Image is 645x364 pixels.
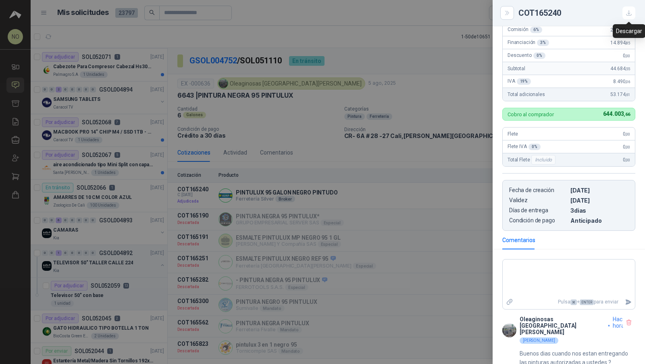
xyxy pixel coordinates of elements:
span: hace 23 horas [613,316,635,335]
span: ENTER [580,299,594,305]
span: Financiación [508,40,549,46]
span: 29.789 [610,27,630,33]
span: 644.003 [603,111,630,117]
div: Incluido [531,155,556,165]
div: 19 % [517,78,531,85]
span: 0 [623,53,630,59]
div: COT165240 [518,6,635,19]
span: 0 [623,157,630,163]
span: Total Flete [508,155,557,165]
button: Close [502,8,512,18]
p: Validez [509,197,567,204]
button: Enviar [622,295,635,309]
img: Company Logo [502,323,516,337]
p: Oleaginosas [GEOGRAPHIC_DATA][PERSON_NAME] [520,316,605,335]
span: 0 [623,144,630,150]
span: ,85 [625,41,630,45]
p: 3 dias [570,207,628,214]
div: 0 % [528,144,541,150]
span: 53.174 [610,92,630,97]
span: Flete IVA [508,144,541,150]
span: 8.490 [613,79,630,84]
span: ,00 [625,132,630,136]
span: ,00 [625,158,630,162]
span: Subtotal [508,66,525,71]
div: [PERSON_NAME] [520,337,558,344]
span: ,06 [625,79,630,84]
span: 14.894 [610,40,630,46]
p: Cobro al comprador [508,112,554,117]
span: Descuento [508,52,545,59]
div: Comentarios [502,236,535,245]
span: ⌘ [570,299,577,305]
span: 44.684 [610,66,630,71]
span: Comisión [508,27,542,33]
p: [DATE] [570,187,628,194]
p: Pulsa + para enviar [516,295,622,309]
span: ,55 [625,67,630,71]
span: Flete [508,131,518,137]
span: ,61 [625,92,630,97]
span: ,66 [624,112,630,117]
p: Anticipado [570,217,628,224]
span: ,00 [625,54,630,58]
p: [DATE] [570,197,628,204]
div: 0 % [533,52,545,59]
div: 6 % [530,27,542,33]
span: 0 [623,131,630,137]
div: 3 % [537,40,549,46]
p: Condición de pago [509,217,567,224]
div: Total adicionales [503,88,635,101]
span: ,00 [625,145,630,149]
p: Días de entrega [509,207,567,214]
p: Fecha de creación [509,187,567,194]
span: IVA [508,78,531,85]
